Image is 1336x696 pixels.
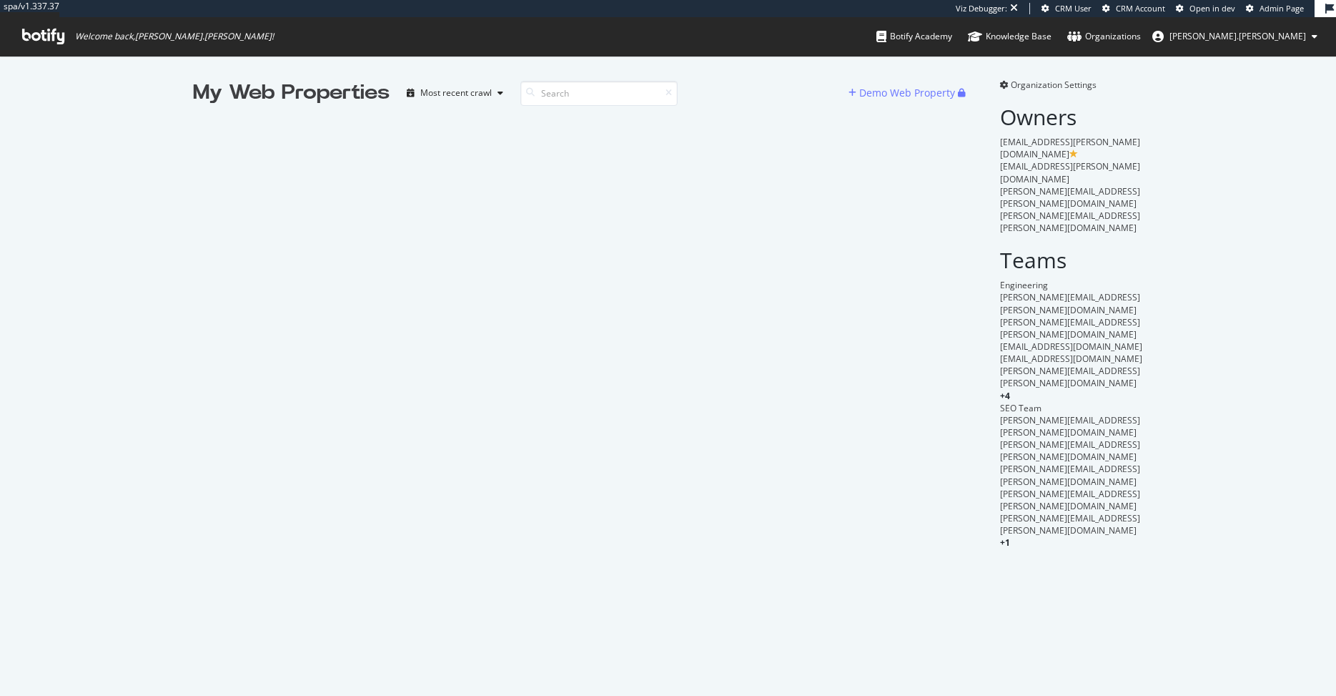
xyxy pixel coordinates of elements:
[859,86,955,100] div: Demo Web Property
[1000,248,1144,272] h2: Teams
[401,82,509,104] button: Most recent crawl
[75,31,274,42] span: Welcome back, [PERSON_NAME].[PERSON_NAME] !
[520,81,678,106] input: Search
[1000,291,1140,315] span: [PERSON_NAME][EMAIL_ADDRESS][PERSON_NAME][DOMAIN_NAME]
[1000,316,1140,340] span: [PERSON_NAME][EMAIL_ADDRESS][PERSON_NAME][DOMAIN_NAME]
[1000,160,1140,185] span: [EMAIL_ADDRESS][PERSON_NAME][DOMAIN_NAME]
[876,17,952,56] a: Botify Academy
[1055,3,1092,14] span: CRM User
[1116,3,1165,14] span: CRM Account
[1000,438,1140,463] span: [PERSON_NAME][EMAIL_ADDRESS][PERSON_NAME][DOMAIN_NAME]
[1260,3,1304,14] span: Admin Page
[1000,353,1142,365] span: [EMAIL_ADDRESS][DOMAIN_NAME]
[1000,402,1144,414] div: SEO Team
[1000,414,1140,438] span: [PERSON_NAME][EMAIL_ADDRESS][PERSON_NAME][DOMAIN_NAME]
[848,87,958,99] a: Demo Web Property
[1000,512,1140,536] span: [PERSON_NAME][EMAIL_ADDRESS][PERSON_NAME][DOMAIN_NAME]
[1169,30,1306,42] span: ryan.flanagan
[1067,17,1141,56] a: Organizations
[968,17,1052,56] a: Knowledge Base
[1189,3,1235,14] span: Open in dev
[1000,279,1144,291] div: Engineering
[1000,136,1140,160] span: [EMAIL_ADDRESS][PERSON_NAME][DOMAIN_NAME]
[876,29,952,44] div: Botify Academy
[1000,390,1010,402] span: + 4
[1000,536,1010,549] span: + 1
[1000,185,1140,210] span: [PERSON_NAME][EMAIL_ADDRESS][PERSON_NAME][DOMAIN_NAME]
[420,89,492,97] div: Most recent crawl
[1000,105,1144,129] h2: Owners
[956,3,1007,14] div: Viz Debugger:
[1011,79,1097,91] span: Organization Settings
[1000,340,1142,353] span: [EMAIL_ADDRESS][DOMAIN_NAME]
[1000,210,1140,234] span: [PERSON_NAME][EMAIL_ADDRESS][PERSON_NAME][DOMAIN_NAME]
[193,79,390,107] div: My Web Properties
[1176,3,1235,14] a: Open in dev
[848,82,958,104] button: Demo Web Property
[1246,3,1304,14] a: Admin Page
[1067,29,1141,44] div: Organizations
[1000,488,1140,512] span: [PERSON_NAME][EMAIL_ADDRESS][PERSON_NAME][DOMAIN_NAME]
[1000,463,1140,487] span: [PERSON_NAME][EMAIL_ADDRESS][PERSON_NAME][DOMAIN_NAME]
[1041,3,1092,14] a: CRM User
[968,29,1052,44] div: Knowledge Base
[1000,365,1140,389] span: [PERSON_NAME][EMAIL_ADDRESS][PERSON_NAME][DOMAIN_NAME]
[1102,3,1165,14] a: CRM Account
[1141,25,1329,48] button: [PERSON_NAME].[PERSON_NAME]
